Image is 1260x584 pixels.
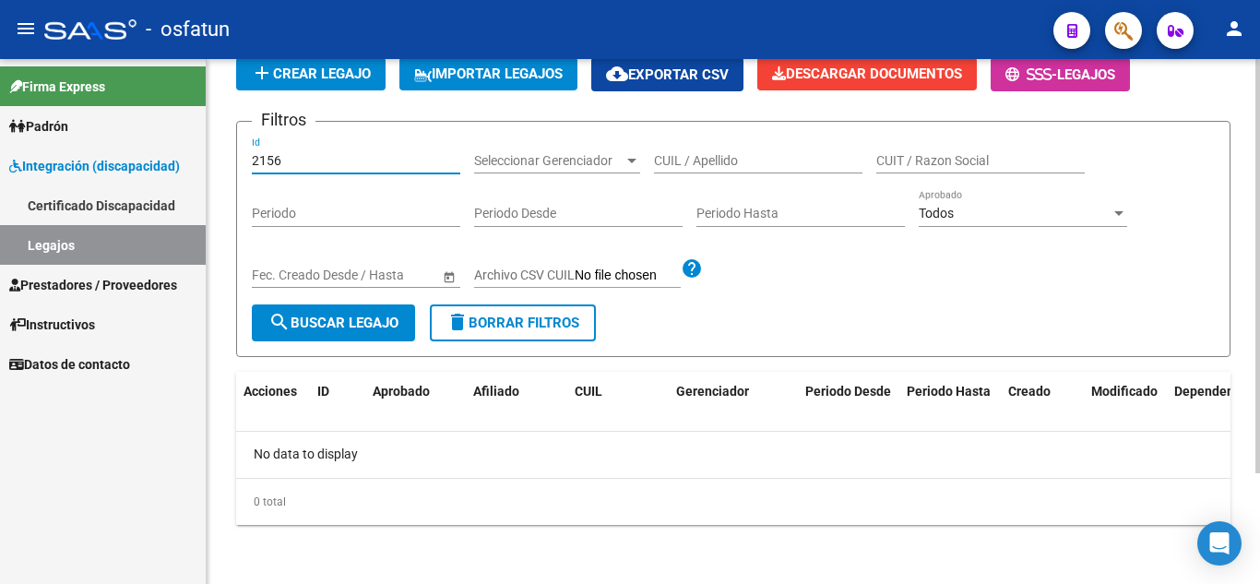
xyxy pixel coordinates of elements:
span: Archivo CSV CUIL [474,268,575,282]
mat-icon: search [268,311,291,333]
datatable-header-cell: Acciones [236,372,310,433]
span: Firma Express [9,77,105,97]
input: End date [325,268,415,283]
button: Exportar CSV [591,57,743,91]
datatable-header-cell: Periodo Desde [798,372,899,433]
mat-icon: cloud_download [606,63,628,85]
mat-icon: add [251,62,273,84]
span: Todos [919,206,954,220]
mat-icon: menu [15,18,37,40]
div: 0 total [236,479,1230,525]
button: Open calendar [439,267,458,286]
button: Buscar Legajo [252,304,415,341]
datatable-header-cell: ID [310,372,365,433]
mat-icon: help [681,257,703,280]
datatable-header-cell: CUIL [567,372,669,433]
span: ID [317,384,329,399]
button: -Legajos [991,57,1130,91]
span: Aprobado [373,384,430,399]
div: Open Intercom Messenger [1197,521,1242,566]
span: CUIL [575,384,602,399]
input: Start date [252,268,309,283]
span: Legajos [1057,66,1115,83]
span: Buscar Legajo [268,315,398,331]
datatable-header-cell: Aprobado [365,372,439,433]
span: Afiliado [473,384,519,399]
span: - osfatun [146,9,230,50]
mat-icon: person [1223,18,1245,40]
span: - [1005,66,1057,83]
button: IMPORTAR LEGAJOS [399,57,577,90]
span: Prestadores / Proveedores [9,275,177,295]
span: Acciones [244,384,297,399]
span: Borrar Filtros [446,315,579,331]
span: Instructivos [9,315,95,335]
h3: Filtros [252,107,315,133]
span: IMPORTAR LEGAJOS [414,66,563,82]
span: Padrón [9,116,68,137]
button: Crear Legajo [236,57,386,90]
span: Seleccionar Gerenciador [474,153,624,169]
datatable-header-cell: Creado [1001,372,1084,433]
button: Borrar Filtros [430,304,596,341]
span: Creado [1008,384,1051,399]
button: Descargar Documentos [757,57,977,90]
span: Periodo Desde [805,384,891,399]
span: Integración (discapacidad) [9,156,180,176]
span: Dependencia [1174,384,1252,399]
input: Archivo CSV CUIL [575,268,681,284]
span: Exportar CSV [606,66,729,83]
span: Periodo Hasta [907,384,991,399]
span: Descargar Documentos [772,66,962,82]
datatable-header-cell: Periodo Hasta [899,372,1001,433]
datatable-header-cell: Gerenciador [669,372,798,433]
div: No data to display [236,432,1230,478]
span: Gerenciador [676,384,749,399]
span: Datos de contacto [9,354,130,375]
span: Crear Legajo [251,66,371,82]
span: Modificado [1091,384,1158,399]
datatable-header-cell: Afiliado [466,372,567,433]
mat-icon: delete [446,311,469,333]
datatable-header-cell: Modificado [1084,372,1167,433]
